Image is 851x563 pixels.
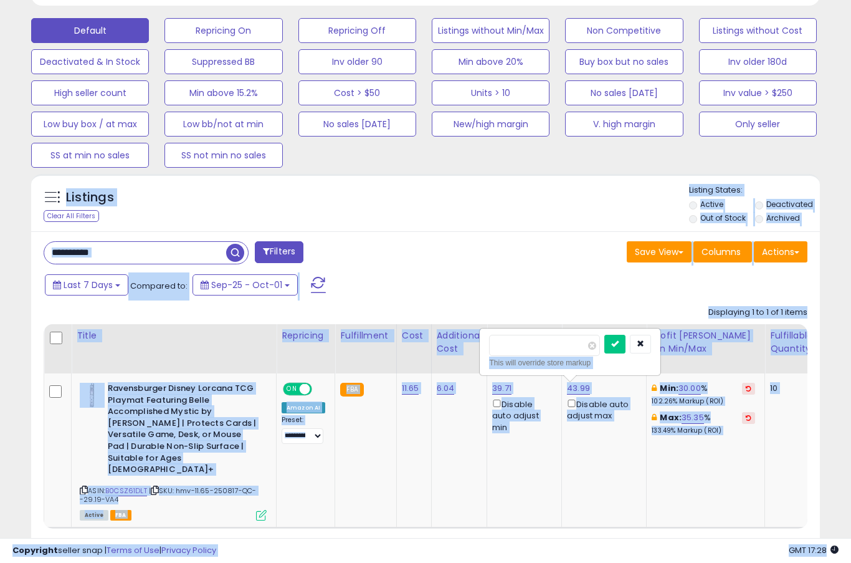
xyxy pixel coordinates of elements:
[164,80,282,105] button: Min above 15.2%
[298,80,416,105] button: Cost > $50
[80,383,105,408] img: 31O4bdn07LL._SL40_.jpg
[80,486,257,504] span: | SKU: hmv-11.65-250817-QC--29.19-VA4
[64,279,113,291] span: Last 7 Days
[565,49,683,74] button: Buy box but no sales
[45,274,128,296] button: Last 7 Days
[164,143,282,168] button: SS not min no sales
[652,413,657,421] i: This overrides the store level max markup for this listing
[489,357,651,369] div: This will override store markup
[701,246,741,258] span: Columns
[31,143,149,168] button: SS at min no sales
[340,383,363,397] small: FBA
[105,486,147,496] a: B0CSZ61DLT
[565,18,683,43] button: Non Competitive
[12,544,58,556] strong: Copyright
[31,112,149,137] button: Low buy box / at max
[699,80,817,105] button: Inv value > $250
[402,329,426,342] div: Cost
[565,112,683,137] button: V. high margin
[567,397,637,421] div: Disable auto adjust max
[567,382,590,395] a: 43.99
[110,510,131,521] span: FBA
[80,510,108,521] span: All listings currently available for purchase on Amazon
[492,397,552,433] div: Disable auto adjust min
[164,112,282,137] button: Low bb/not at min
[627,241,692,262] button: Save View
[298,49,416,74] button: Inv older 90
[255,241,303,263] button: Filters
[770,329,813,355] div: Fulfillable Quantity
[310,384,330,395] span: OFF
[108,383,259,479] b: Ravensburger Disney Lorcana TCG Playmat Featuring Belle Accomplished Mystic by [PERSON_NAME] | Pr...
[31,18,149,43] button: Default
[31,49,149,74] button: Deactivated & In Stock
[652,383,755,406] div: %
[746,385,751,392] i: Revert to store-level Min Markup
[700,213,746,223] label: Out of Stock
[432,49,549,74] button: Min above 20%
[708,307,807,319] div: Displaying 1 to 1 of 1 items
[161,544,216,556] a: Privacy Policy
[130,280,188,292] span: Compared to:
[652,397,755,406] p: 102.26% Markup (ROI)
[652,329,759,355] div: Profit [PERSON_NAME] on Min/Max
[340,329,391,342] div: Fulfillment
[693,241,752,262] button: Columns
[492,382,511,395] a: 39.71
[107,544,159,556] a: Terms of Use
[284,384,300,395] span: ON
[164,18,282,43] button: Repricing On
[80,383,267,519] div: ASIN:
[432,112,549,137] button: New/high margin
[298,18,416,43] button: Repricing Off
[432,18,549,43] button: Listings without Min/Max
[437,382,455,395] a: 6.04
[660,382,678,394] b: Min:
[282,329,330,342] div: Repricing
[766,199,813,209] label: Deactivated
[282,402,325,413] div: Amazon AI
[766,213,800,223] label: Archived
[298,112,416,137] button: No sales [DATE]
[652,426,755,435] p: 133.49% Markup (ROI)
[44,210,99,222] div: Clear All Filters
[652,384,657,392] i: This overrides the store level min markup for this listing
[699,112,817,137] button: Only seller
[689,185,820,196] p: Listing States:
[699,18,817,43] button: Listings without Cost
[31,80,149,105] button: High seller count
[193,274,298,296] button: Sep-25 - Oct-01
[682,411,704,424] a: 35.35
[164,49,282,74] button: Suppressed BB
[12,545,216,557] div: seller snap | |
[432,80,549,105] button: Units > 10
[678,382,701,395] a: 30.00
[402,382,419,395] a: 11.65
[660,411,682,423] b: Max:
[647,324,765,373] th: The percentage added to the cost of goods (COGS) that forms the calculator for Min & Max prices.
[66,189,114,206] h5: Listings
[652,412,755,435] div: %
[77,329,271,342] div: Title
[789,544,839,556] span: 2025-10-9 17:28 GMT
[282,416,325,444] div: Preset:
[211,279,282,291] span: Sep-25 - Oct-01
[770,383,809,394] div: 10
[746,415,751,421] i: Revert to store-level Max Markup
[754,241,807,262] button: Actions
[700,199,723,209] label: Active
[437,329,482,355] div: Additional Cost
[699,49,817,74] button: Inv older 180d
[565,80,683,105] button: No sales [DATE]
